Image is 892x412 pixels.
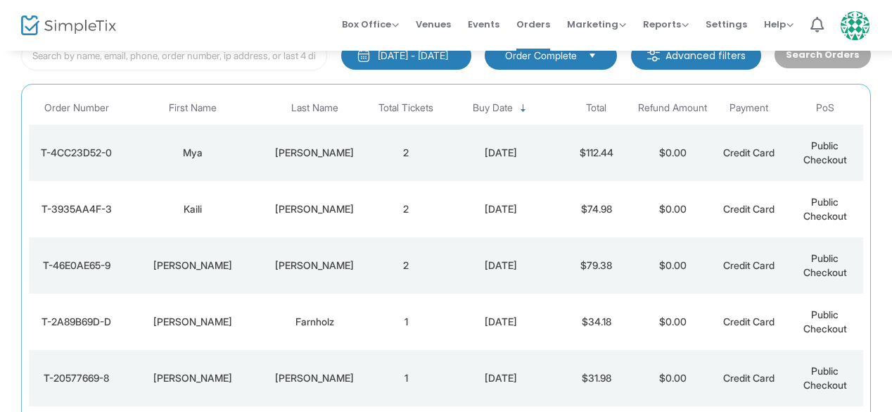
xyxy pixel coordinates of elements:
button: [DATE] - [DATE] [341,42,471,70]
div: 2025-08-20 [447,315,554,329]
div: Allison [127,258,257,273]
span: Reports [643,18,689,31]
td: $0.00 [635,237,711,294]
m-button: Advanced filters [631,42,761,70]
span: Sortable [518,103,529,114]
span: Venues [416,6,451,42]
span: Box Office [342,18,399,31]
div: T-2A89B69D-D [32,315,120,329]
th: Total Tickets [368,92,444,125]
div: 2025-08-20 [447,258,554,273]
div: Nathan [127,371,257,385]
div: Schneider [265,146,364,160]
div: 2025-08-21 [447,146,554,160]
div: Holt [265,371,364,385]
div: T-46E0AE65-9 [32,258,120,273]
span: First Name [169,102,217,114]
td: $0.00 [635,125,711,181]
td: $0.00 [635,294,711,350]
span: Credit Card [723,316,775,327]
span: Settings [706,6,747,42]
span: Public Checkout [803,196,847,222]
span: Events [468,6,499,42]
td: $34.18 [559,294,635,350]
span: Public Checkout [803,139,847,166]
div: Nathan [127,315,257,329]
button: Select [582,48,602,63]
div: 2025-08-21 [447,202,554,216]
th: Total [559,92,635,125]
img: filter [646,49,661,63]
span: Orders [516,6,550,42]
div: McCallum [265,202,364,216]
td: $79.38 [559,237,635,294]
span: Order Complete [505,49,577,63]
td: 1 [368,294,444,350]
td: 1 [368,350,444,406]
div: [DATE] - [DATE] [378,49,448,63]
span: Payment [729,102,768,114]
div: Farnholz [265,315,364,329]
div: T-3935AA4F-3 [32,202,120,216]
span: Credit Card [723,146,775,158]
td: 2 [368,181,444,237]
span: Order Number [44,102,109,114]
div: Kaili [127,202,257,216]
div: Mya [127,146,257,160]
span: Public Checkout [803,252,847,278]
div: 2025-08-20 [447,371,554,385]
td: 2 [368,125,444,181]
td: $74.98 [559,181,635,237]
span: Credit Card [723,259,775,271]
img: monthly [357,49,371,63]
div: T-20577669-8 [32,371,120,385]
td: $0.00 [635,181,711,237]
span: Public Checkout [803,308,847,335]
td: $0.00 [635,350,711,406]
span: Credit Card [723,372,775,384]
span: Help [764,18,794,31]
span: Marketing [567,18,626,31]
td: 2 [368,237,444,294]
div: T-4CC23D52-0 [32,146,120,160]
td: $31.98 [559,350,635,406]
span: Public Checkout [803,365,847,391]
td: $112.44 [559,125,635,181]
span: Buy Date [473,102,513,114]
span: PoS [816,102,834,114]
input: Search by name, email, phone, order number, ip address, or last 4 digits of card [21,42,327,70]
span: Credit Card [723,203,775,215]
span: Last Name [291,102,338,114]
th: Refund Amount [635,92,711,125]
div: Markin [265,258,364,273]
